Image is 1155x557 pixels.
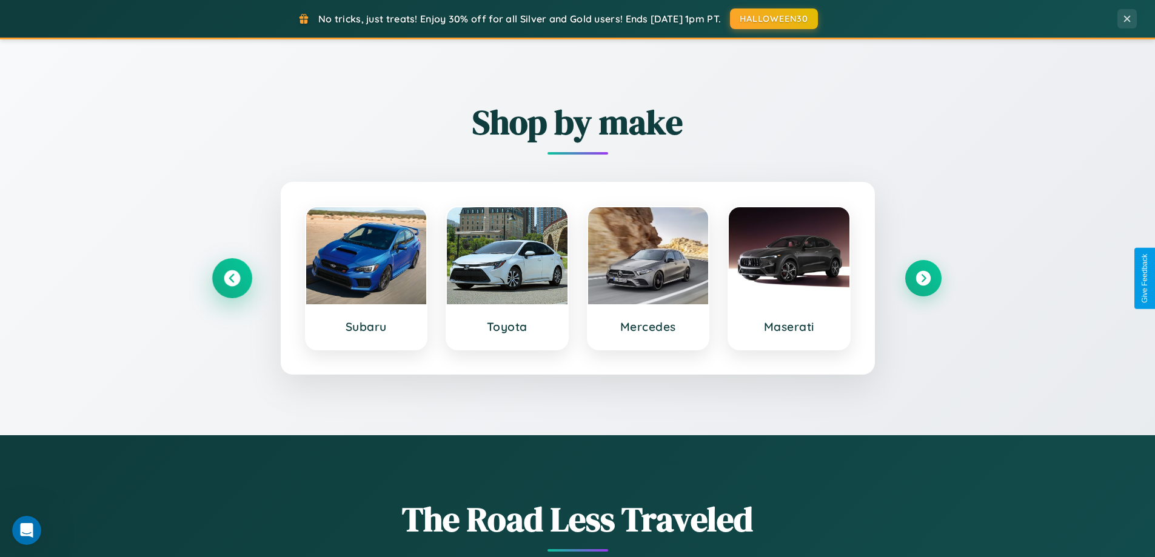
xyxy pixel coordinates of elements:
[730,8,818,29] button: HALLOWEEN30
[214,99,942,145] h2: Shop by make
[318,319,415,334] h3: Subaru
[12,516,41,545] iframe: Intercom live chat
[1140,254,1149,303] div: Give Feedback
[600,319,697,334] h3: Mercedes
[214,496,942,542] h1: The Road Less Traveled
[741,319,837,334] h3: Maserati
[459,319,555,334] h3: Toyota
[318,13,721,25] span: No tricks, just treats! Enjoy 30% off for all Silver and Gold users! Ends [DATE] 1pm PT.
